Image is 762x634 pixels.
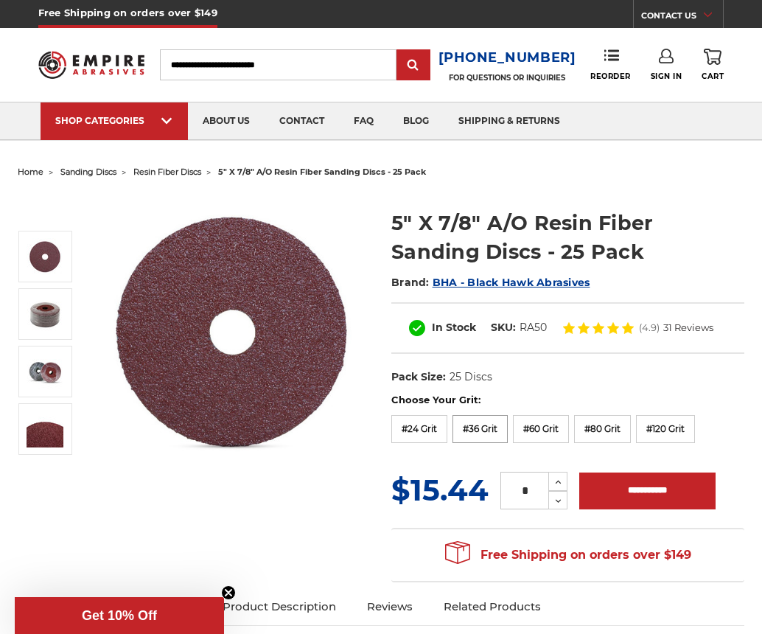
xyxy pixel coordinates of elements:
a: sanding discs [60,167,116,177]
a: Reviews [352,591,428,623]
h1: 5" X 7/8" A/O Resin Fiber Sanding Discs - 25 Pack [391,209,744,266]
span: Reorder [590,72,631,81]
a: contact [265,102,339,140]
a: [PHONE_NUMBER] [438,47,576,69]
span: Get 10% Off [82,608,157,623]
span: Free Shipping on orders over $149 [445,540,691,570]
span: $15.44 [391,472,489,508]
a: CONTACT US [641,7,723,28]
label: Choose Your Grit: [391,393,744,408]
div: Get 10% OffClose teaser [15,597,224,634]
div: SHOP CATEGORIES [55,115,173,126]
a: Cart [702,49,724,81]
img: 5" X 7/8" A/O Resin Fiber Sanding Discs - 25 Pack [27,353,63,390]
a: Product Description [207,591,352,623]
span: Brand: [391,276,430,289]
a: BHA - Black Hawk Abrasives [433,276,590,289]
dd: RA50 [520,320,547,335]
a: shipping & returns [444,102,575,140]
img: 5" X 7/8" A/O Resin Fiber Sanding Discs - 25 Pack [27,411,63,447]
p: FOR QUESTIONS OR INQUIRIES [438,73,576,83]
input: Submit [399,51,428,80]
a: Related Products [428,591,556,623]
span: In Stock [432,321,476,334]
a: blog [388,102,444,140]
span: 31 Reviews [663,323,713,332]
a: home [18,167,43,177]
span: Cart [702,72,724,81]
a: faq [339,102,388,140]
img: 5" X 7/8" A/O Resin Fiber Sanding Discs - 25 Pack [27,296,63,332]
a: resin fiber discs [133,167,201,177]
a: Reorder [590,49,631,80]
a: about us [188,102,265,140]
a: Frequently Bought Together [18,591,207,623]
img: 5 inch aluminum oxide resin fiber disc [94,193,371,470]
img: Empire Abrasives [38,44,145,86]
dt: Pack Size: [391,369,446,385]
span: 5" x 7/8" a/o resin fiber sanding discs - 25 pack [218,167,426,177]
dt: SKU: [491,320,516,335]
button: Close teaser [221,585,236,600]
img: 5 inch aluminum oxide resin fiber disc [27,238,63,275]
dd: 25 Discs [450,369,492,385]
span: Sign In [651,72,682,81]
span: (4.9) [639,323,660,332]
